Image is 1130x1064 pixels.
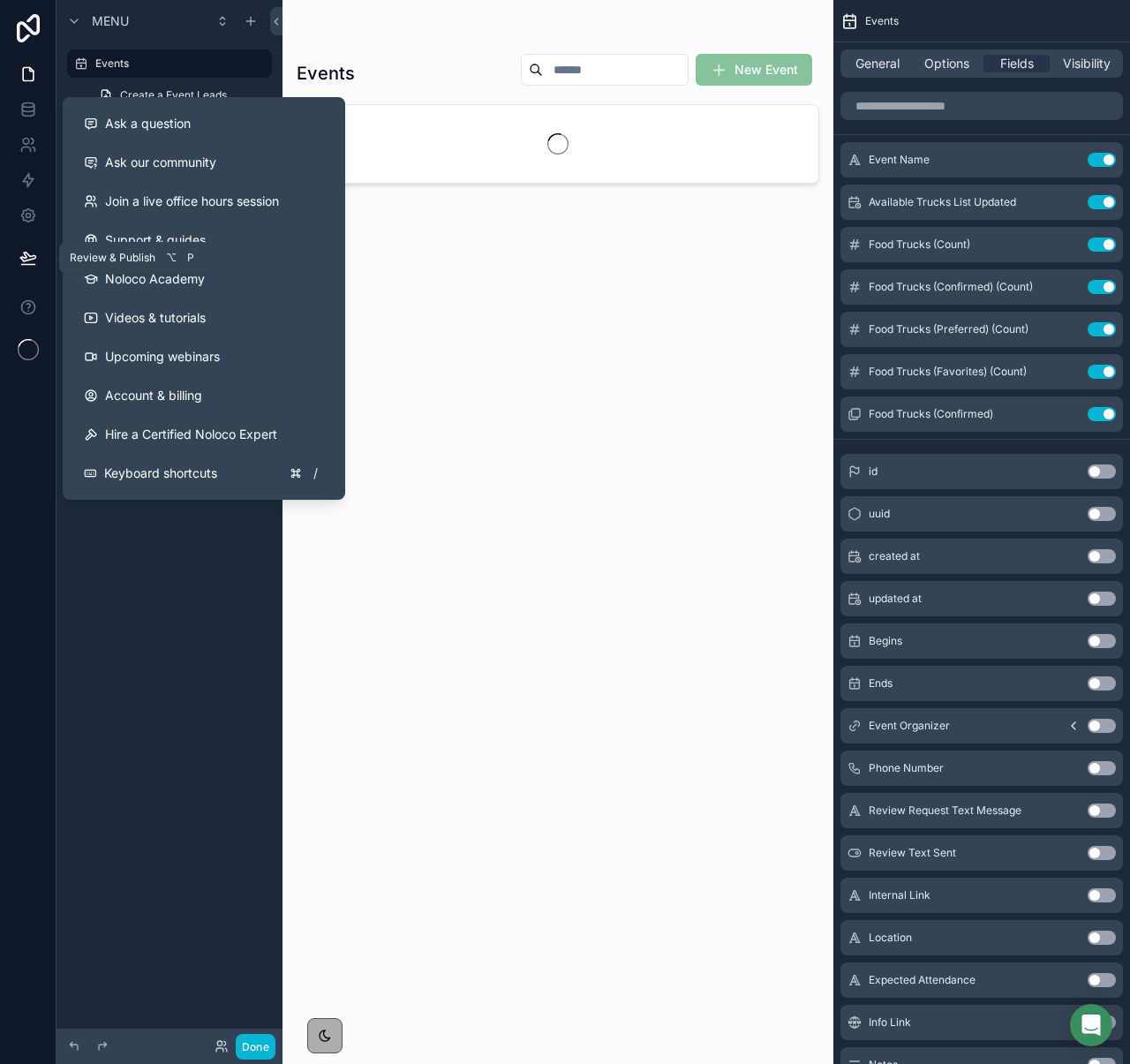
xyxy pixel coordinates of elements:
a: Events [67,49,272,78]
span: Location [869,931,912,945]
span: Ask a question [105,115,191,132]
button: Done [236,1034,275,1060]
span: Upcoming webinars [105,348,220,366]
span: Internal Link [869,888,930,902]
a: Noloco Academy [70,260,338,298]
label: Events [95,57,261,71]
a: Join a live office hours session [70,182,338,221]
span: Hire a Certified Noloco Expert [105,426,277,443]
span: Events [865,14,899,28]
span: Visibility [1063,55,1111,72]
span: uuid [869,507,890,521]
span: ⌥ [164,251,178,265]
button: Hire a Certified Noloco Expert [70,415,338,454]
span: Noloco Academy [105,270,205,288]
span: Food Trucks (Count) [869,238,970,252]
span: Ask our community [105,154,216,171]
span: Begins [869,634,902,648]
a: Account & billing [70,376,338,415]
span: Join a live office hours session [105,192,279,210]
span: P [184,251,198,265]
a: Videos & tutorials [70,298,338,337]
span: Event Organizer [869,719,950,733]
span: Available Trucks List Updated [869,195,1016,209]
a: Create a Event Leads [88,81,272,109]
span: Menu [92,12,129,30]
span: updated at [869,592,922,606]
span: Food Trucks (Confirmed) [869,407,993,421]
span: Keyboard shortcuts [104,464,217,482]
span: id [869,464,878,479]
span: Support & guides [105,231,206,249]
span: created at [869,549,920,563]
a: Support & guides [70,221,338,260]
span: Create a Event Leads [120,88,227,102]
span: / [308,466,322,480]
span: Review & Publish [70,251,155,265]
span: Options [924,55,969,72]
span: Fields [1000,55,1034,72]
button: Keyboard shortcuts/ [70,454,338,493]
div: Open Intercom Messenger [1070,1004,1112,1046]
span: Food Trucks (Confirmed) (Count) [869,280,1033,294]
span: Event Name [869,153,930,167]
span: Food Trucks (Preferred) (Count) [869,322,1028,336]
span: Review Text Sent [869,846,956,860]
a: Ask our community [70,143,338,182]
span: Info Link [869,1015,911,1030]
button: Ask a question [70,104,338,143]
span: Review Request Text Message [869,804,1021,818]
span: Account & billing [105,387,202,404]
span: Expected Attendance [869,973,976,987]
span: Videos & tutorials [105,309,206,327]
span: Phone Number [869,761,944,775]
span: Ends [869,676,893,690]
span: General [855,55,900,72]
span: Food Trucks (Favorites) (Count) [869,365,1027,379]
a: Upcoming webinars [70,337,338,376]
